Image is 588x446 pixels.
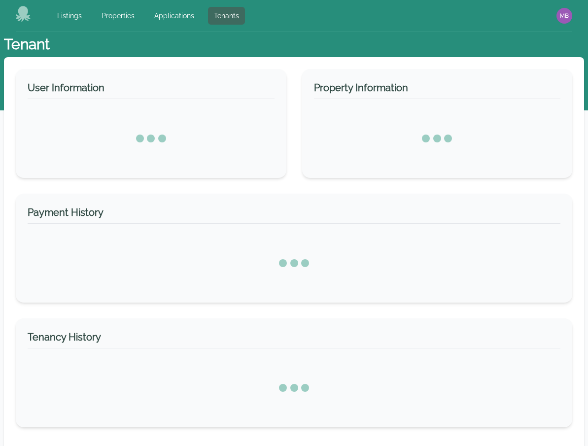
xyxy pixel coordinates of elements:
h3: User Information [28,81,275,99]
a: Properties [96,7,140,25]
a: Tenants [208,7,245,25]
h3: Property Information [314,81,561,99]
h3: Tenancy History [28,330,560,348]
h1: Tenant [4,35,50,53]
a: Applications [148,7,200,25]
h3: Payment History [28,206,560,224]
a: Listings [51,7,88,25]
